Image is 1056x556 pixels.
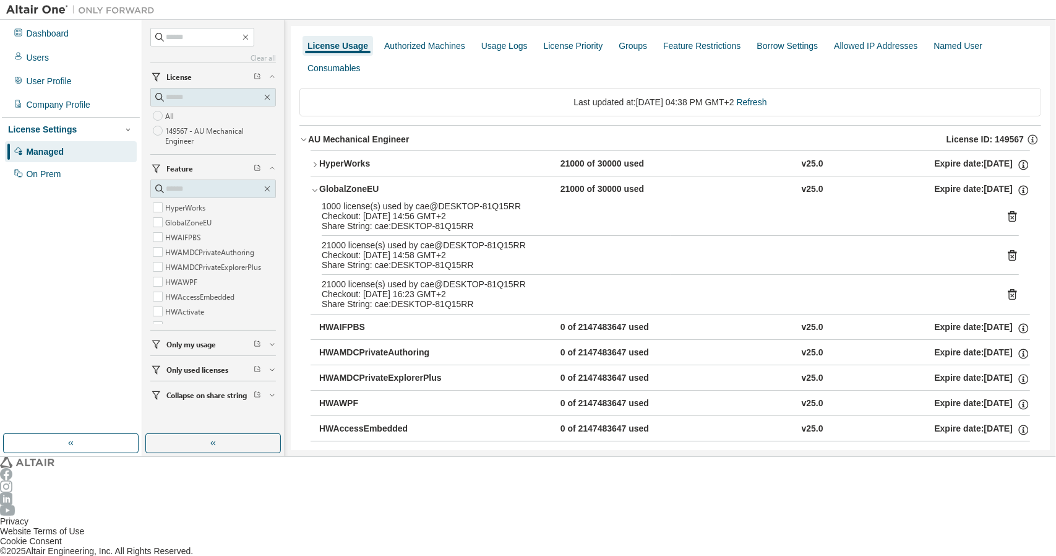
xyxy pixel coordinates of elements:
div: HWAMDCPrivateAuthoring [319,347,449,360]
div: v25.0 [802,449,823,462]
div: On Prem [26,169,61,179]
button: AU Mechanical EngineerLicense ID: 149567 [299,126,1041,153]
button: HWAWPF0 of 2147483647 usedv25.0Expire date:[DATE] [319,391,1030,418]
div: License Settings [8,124,77,134]
div: Checkout: [DATE] 14:58 GMT+2 [322,250,984,260]
div: 21000 of 30000 used [560,159,690,172]
span: Clear filter [254,390,261,400]
button: HWAMDCPrivateExplorerPlus0 of 2147483647 usedv25.0Expire date:[DATE] [319,365,1030,393]
div: 1000 license(s) used by cae@DESKTOP-81Q15RR [322,201,984,211]
div: HWAIFPBS [319,322,449,335]
label: HWAWPF [165,274,200,289]
div: 0 of 2147483647 used [560,373,690,386]
div: Groups [619,41,647,51]
span: Only my usage [166,339,216,349]
label: HWAMDCPrivateAuthoring [165,245,257,259]
span: Only used licenses [166,365,228,375]
button: HWAMDCPrivateAuthoring0 of 2147483647 usedv25.0Expire date:[DATE] [319,340,1030,367]
div: Share String: cae:DESKTOP-81Q15RR [322,221,984,231]
div: v25.0 [802,398,823,411]
div: Feature Restrictions [663,41,740,51]
div: Managed [26,147,64,157]
div: v25.0 [802,373,823,386]
div: 21000 of 30000 used [560,184,690,197]
div: Consumables [307,63,361,73]
div: Dashboard [26,28,69,38]
label: HWActivate [165,304,207,319]
div: Expire date: [DATE] [934,159,1030,172]
div: Expire date: [DATE] [934,449,1030,462]
div: Expire date: [DATE] [934,347,1030,360]
button: Only used licenses [150,356,276,383]
div: 0 of 2147483647 used [560,449,690,462]
span: License [166,72,192,82]
label: HWAcufwh [165,319,205,334]
div: Company Profile [26,100,90,110]
button: GlobalZoneEU21000 of 30000 usedv25.0Expire date:[DATE] [311,176,1030,204]
div: HWAccessEmbedded [319,424,449,437]
span: Clear filter [254,163,261,173]
div: License Usage [307,41,368,51]
button: Collapse on share string [150,381,276,409]
div: Share String: cae:DESKTOP-81Q15RR [322,260,984,270]
div: Last updated at: [DATE] 04:38 PM GMT+2 [299,88,1041,116]
div: 0 of 2147483647 used [560,347,690,360]
div: HWActivate [319,449,449,462]
button: Only my usage [150,331,276,358]
div: License Priority [544,41,603,51]
div: Expire date: [DATE] [934,398,1030,411]
button: HWAccessEmbedded0 of 2147483647 usedv25.0Expire date:[DATE] [319,416,1030,443]
div: HyperWorks [319,159,449,172]
div: 21000 license(s) used by cae@DESKTOP-81Q15RR [322,240,984,250]
label: GlobalZoneEU [165,215,214,230]
button: License [150,63,276,90]
span: Clear filter [254,339,261,349]
div: v25.0 [802,184,823,197]
div: Expire date: [DATE] [934,322,1030,335]
img: Altair One [6,4,161,16]
div: 0 of 2147483647 used [560,398,690,411]
div: User Profile [26,76,71,86]
label: 149567 - AU Mechanical Engineer [165,123,276,148]
div: Allowed IP Addresses [834,41,917,51]
label: HWAIFPBS [165,230,203,245]
div: Share String: cae:DESKTOP-81Q15RR [322,299,984,309]
label: HWAMDCPrivateExplorerPlus [165,259,264,274]
div: HWAMDCPrivateExplorerPlus [319,373,449,386]
span: Clear filter [254,365,261,375]
div: Expire date: [DATE] [934,373,1030,386]
button: HWActivate0 of 2147483647 usedv25.0Expire date:[DATE] [319,441,1030,469]
button: HWAIFPBS0 of 2147483647 usedv25.0Expire date:[DATE] [319,315,1030,342]
a: Clear all [150,53,276,63]
div: v25.0 [802,347,823,360]
div: HWAWPF [319,398,449,411]
div: AU Mechanical Engineer [308,134,409,144]
div: Expire date: [DATE] [934,424,1030,437]
div: Borrow Settings [757,41,818,51]
label: HyperWorks [165,200,208,215]
div: v25.0 [802,322,823,335]
div: 0 of 2147483647 used [560,424,690,437]
div: v25.0 [802,424,823,437]
div: Usage Logs [481,41,528,51]
div: Expire date: [DATE] [934,184,1030,197]
div: Named User [934,41,982,51]
button: HyperWorks21000 of 30000 usedv25.0Expire date:[DATE] [311,151,1030,178]
div: v25.0 [802,159,823,172]
button: Feature [150,155,276,182]
span: Feature [166,163,193,173]
label: HWAccessEmbedded [165,289,237,304]
a: Refresh [737,97,767,107]
div: 21000 license(s) used by cae@DESKTOP-81Q15RR [322,279,984,289]
span: Clear filter [254,72,261,82]
div: 0 of 2147483647 used [560,322,690,335]
div: Checkout: [DATE] 16:23 GMT+2 [322,289,984,299]
div: Users [26,53,49,63]
span: Collapse on share string [166,390,247,400]
div: Checkout: [DATE] 14:56 GMT+2 [322,211,984,221]
label: All [165,108,176,123]
div: Authorized Machines [384,41,465,51]
span: License ID: 149567 [947,134,1024,144]
div: GlobalZoneEU [319,184,449,197]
